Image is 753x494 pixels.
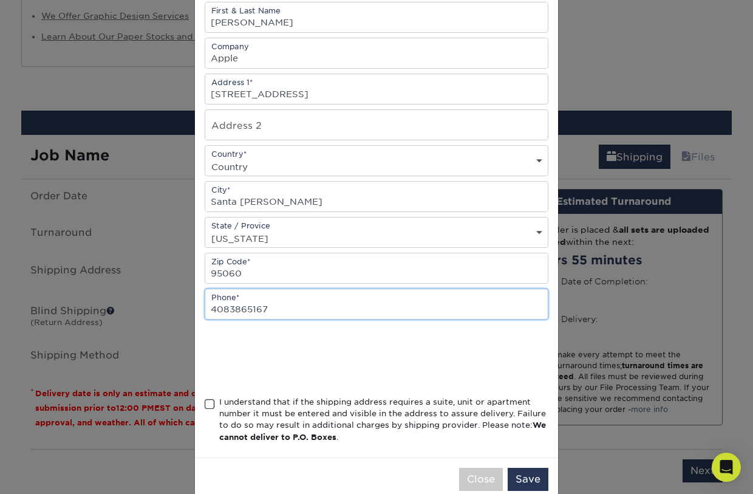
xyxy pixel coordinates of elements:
button: Close [459,468,503,491]
div: Open Intercom Messenger [712,453,741,482]
b: We cannot deliver to P.O. Boxes [219,420,546,441]
button: Save [508,468,548,491]
iframe: reCAPTCHA [205,334,389,382]
div: I understand that if the shipping address requires a suite, unit or apartment number it must be e... [219,396,548,444]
